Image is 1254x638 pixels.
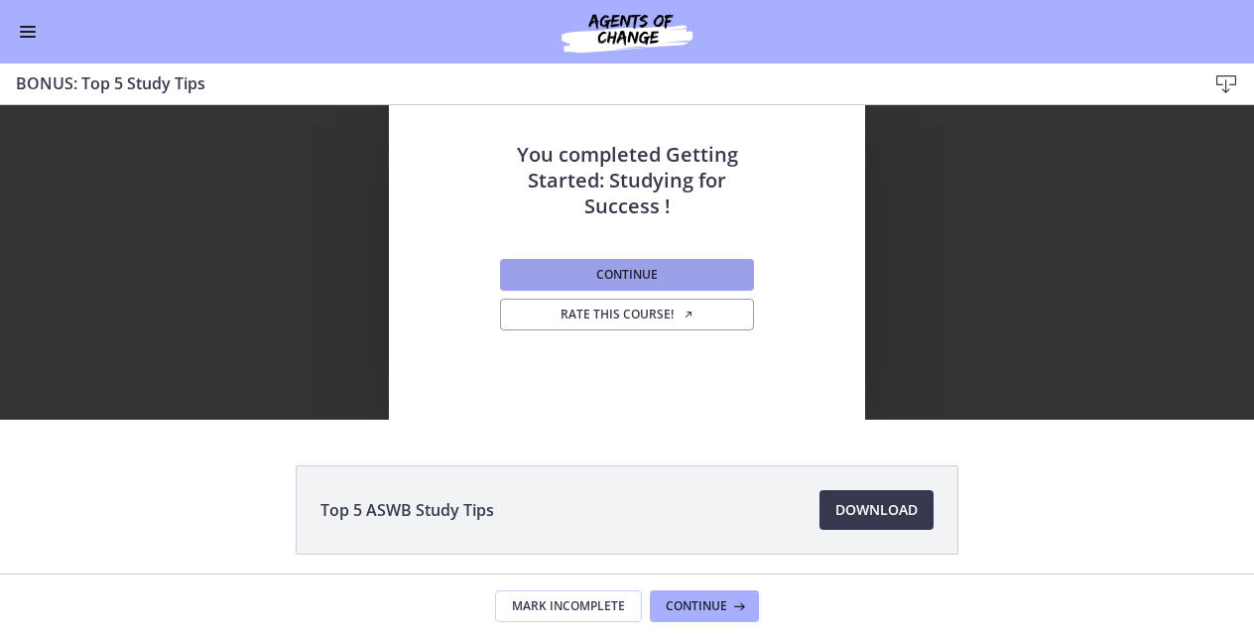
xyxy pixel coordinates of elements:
[320,498,494,522] span: Top 5 ASWB Study Tips
[16,20,40,44] button: Enable menu
[819,490,934,530] a: Download
[650,590,759,622] button: Continue
[16,71,1175,95] h3: BONUS: Top 5 Study Tips
[683,309,694,320] i: Opens in a new window
[561,307,694,322] span: Rate this course!
[500,299,754,330] a: Rate this course! Opens in a new window
[495,590,642,622] button: Mark Incomplete
[596,267,658,283] span: Continue
[500,259,754,291] button: Continue
[666,598,727,614] span: Continue
[496,102,758,219] h2: You completed Getting Started: Studying for Success !
[835,498,918,522] span: Download
[512,598,625,614] span: Mark Incomplete
[508,8,746,56] img: Agents of Change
